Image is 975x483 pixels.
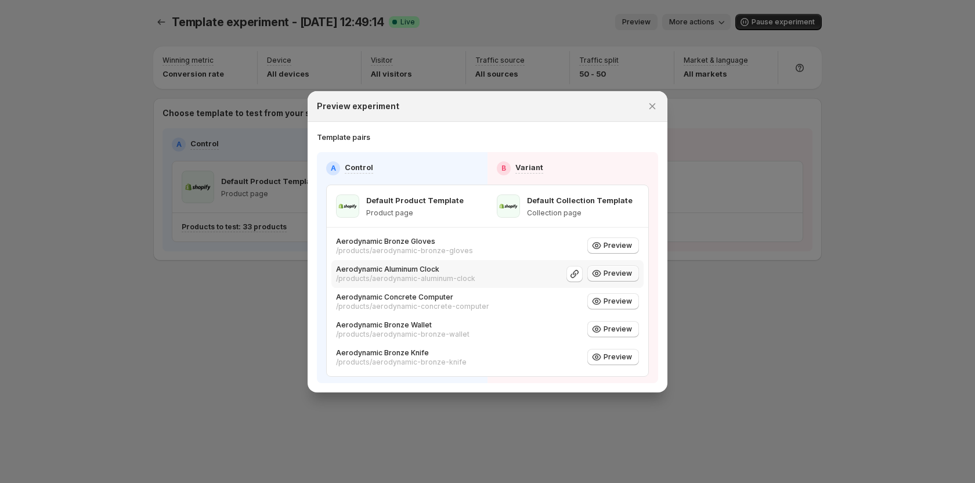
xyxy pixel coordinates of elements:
span: Preview [604,325,632,334]
span: Preview [604,241,632,250]
p: /products/aerodynamic-aluminum-clock [336,274,475,283]
p: Default Product Template [366,194,464,206]
p: Control [345,161,373,173]
p: Default Collection Template [527,194,633,206]
img: Default Collection Template [497,194,520,218]
h3: Template pairs [317,131,370,143]
h2: A [331,164,336,173]
p: Aerodynamic Bronze Knife [336,348,467,358]
p: /products/aerodynamic-bronze-gloves [336,246,473,255]
p: /products/aerodynamic-concrete-computer [336,302,489,311]
p: Aerodynamic Concrete Computer [336,293,489,302]
p: Collection page [527,208,633,218]
p: Aerodynamic Aluminum Clock [336,265,475,274]
p: Aerodynamic Bronze Wallet [336,320,470,330]
p: /products/aerodynamic-bronze-wallet [336,330,470,339]
button: Preview [587,349,639,365]
p: Aerodynamic Bronze Gloves [336,237,473,246]
button: Preview [587,321,639,337]
p: /products/aerodynamic-bronze-knife [336,358,467,367]
button: Close [644,98,660,114]
h2: Preview experiment [317,100,399,112]
img: Default Product Template [336,194,359,218]
span: Preview [604,269,632,278]
p: Product page [366,208,464,218]
h2: B [501,164,506,173]
button: Preview [587,293,639,309]
p: Variant [515,161,543,173]
span: Preview [604,352,632,362]
button: Preview [587,265,639,282]
span: Preview [604,297,632,306]
button: Preview [587,237,639,254]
